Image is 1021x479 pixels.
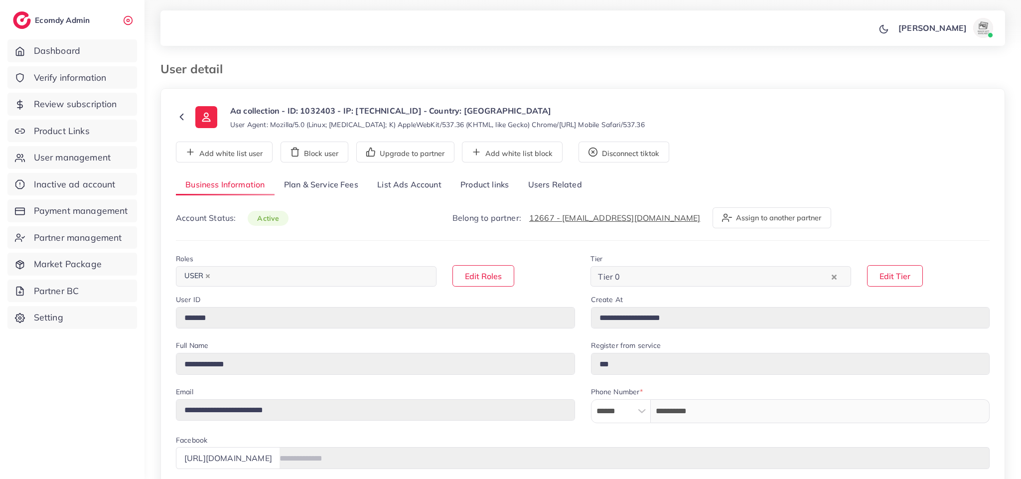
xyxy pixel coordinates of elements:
[13,11,92,29] a: logoEcomdy Admin
[452,212,701,224] p: Belong to partner:
[275,174,368,196] a: Plan & Service Fees
[7,306,137,329] a: Setting
[7,226,137,249] a: Partner management
[281,142,348,162] button: Block user
[7,120,137,143] a: Product Links
[205,274,210,279] button: Deselect USER
[180,269,215,283] span: USER
[176,142,273,162] button: Add white list user
[34,178,116,191] span: Inactive ad account
[34,71,107,84] span: Verify information
[7,146,137,169] a: User management
[973,18,993,38] img: avatar
[7,173,137,196] a: Inactive ad account
[591,340,661,350] label: Register from service
[176,295,200,305] label: User ID
[452,265,514,287] button: Edit Roles
[230,105,645,117] p: Aa collection - ID: 1032403 - IP: [TECHNICAL_ID] - Country: [GEOGRAPHIC_DATA]
[591,387,643,397] label: Phone Number
[898,22,967,34] p: [PERSON_NAME]
[368,174,451,196] a: List Ads Account
[176,340,208,350] label: Full Name
[34,285,79,298] span: Partner BC
[7,93,137,116] a: Review subscription
[176,435,207,445] label: Facebook
[623,269,829,284] input: Search for option
[893,18,997,38] a: [PERSON_NAME]avatar
[832,271,837,282] button: Clear Selected
[590,266,851,287] div: Search for option
[579,142,669,162] button: Disconnect tiktok
[195,106,217,128] img: ic-user-info.36bf1079.svg
[176,266,437,287] div: Search for option
[34,125,90,138] span: Product Links
[176,387,193,397] label: Email
[518,174,591,196] a: Users Related
[176,212,289,224] p: Account Status:
[7,199,137,222] a: Payment management
[462,142,563,162] button: Add white list block
[591,295,623,305] label: Create At
[34,231,122,244] span: Partner management
[176,447,280,469] div: [URL][DOMAIN_NAME]
[34,44,80,57] span: Dashboard
[867,265,923,287] button: Edit Tier
[7,39,137,62] a: Dashboard
[34,258,102,271] span: Market Package
[34,204,128,217] span: Payment management
[356,142,454,162] button: Upgrade to partner
[451,174,518,196] a: Product links
[176,174,275,196] a: Business Information
[13,11,31,29] img: logo
[216,269,424,284] input: Search for option
[7,280,137,303] a: Partner BC
[160,62,231,76] h3: User detail
[529,213,701,223] a: 12667 - [EMAIL_ADDRESS][DOMAIN_NAME]
[7,253,137,276] a: Market Package
[596,269,622,284] span: Tier 0
[713,207,831,228] button: Assign to another partner
[7,66,137,89] a: Verify information
[176,254,193,264] label: Roles
[230,120,645,130] small: User Agent: Mozilla/5.0 (Linux; [MEDICAL_DATA]; K) AppleWebKit/537.36 (KHTML, like Gecko) Chrome/...
[248,211,289,226] span: active
[34,311,63,324] span: Setting
[34,98,117,111] span: Review subscription
[590,254,602,264] label: Tier
[34,151,111,164] span: User management
[35,15,92,25] h2: Ecomdy Admin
